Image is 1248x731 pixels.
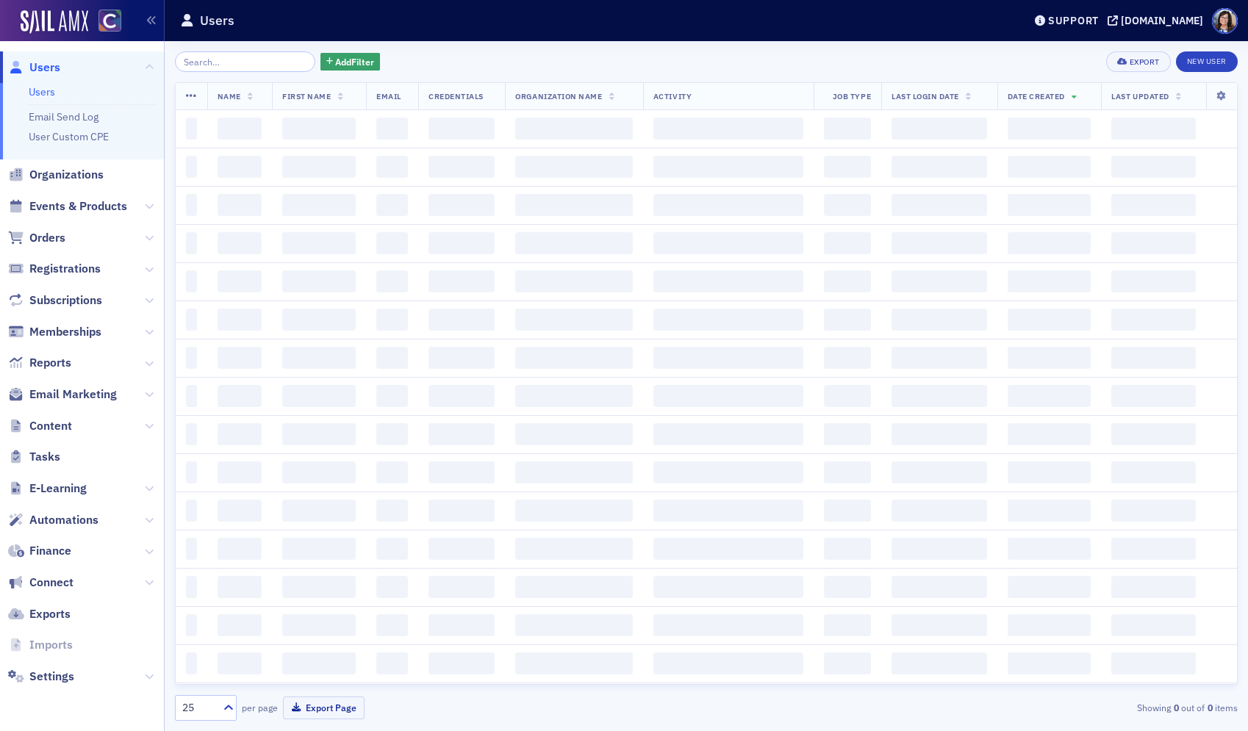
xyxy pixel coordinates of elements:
[218,270,262,292] span: ‌
[218,118,262,140] span: ‌
[653,118,803,140] span: ‌
[824,461,871,483] span: ‌
[8,543,71,559] a: Finance
[1008,309,1091,331] span: ‌
[1008,500,1091,522] span: ‌
[653,194,803,216] span: ‌
[282,423,356,445] span: ‌
[824,614,871,636] span: ‌
[892,652,987,674] span: ‌
[1111,576,1196,598] span: ‌
[515,194,632,216] span: ‌
[283,696,365,719] button: Export Page
[29,198,127,215] span: Events & Products
[335,55,374,68] span: Add Filter
[8,198,127,215] a: Events & Products
[376,91,401,101] span: Email
[515,423,632,445] span: ‌
[892,309,987,331] span: ‌
[29,449,60,465] span: Tasks
[824,385,871,407] span: ‌
[282,576,356,598] span: ‌
[653,232,803,254] span: ‌
[1008,118,1091,140] span: ‌
[1008,194,1091,216] span: ‌
[1111,91,1169,101] span: Last Updated
[376,194,408,216] span: ‌
[282,156,356,178] span: ‌
[376,614,408,636] span: ‌
[833,91,871,101] span: Job Type
[376,118,408,140] span: ‌
[428,309,495,331] span: ‌
[1111,614,1196,636] span: ‌
[218,309,262,331] span: ‌
[653,500,803,522] span: ‌
[29,386,117,403] span: Email Marketing
[242,701,278,714] label: per page
[1048,14,1099,27] div: Support
[8,449,60,465] a: Tasks
[376,576,408,598] span: ‌
[653,385,803,407] span: ‌
[282,500,356,522] span: ‌
[8,60,60,76] a: Users
[376,538,408,560] span: ‌
[29,575,73,591] span: Connect
[1008,91,1065,101] span: Date Created
[21,10,88,34] a: SailAMX
[376,232,408,254] span: ‌
[428,614,495,636] span: ‌
[8,230,65,246] a: Orders
[1008,614,1091,636] span: ‌
[8,669,74,685] a: Settings
[8,167,104,183] a: Organizations
[1008,385,1091,407] span: ‌
[428,538,495,560] span: ‌
[428,347,495,369] span: ‌
[29,512,98,528] span: Automations
[218,461,262,483] span: ‌
[218,194,262,216] span: ‌
[428,270,495,292] span: ‌
[653,461,803,483] span: ‌
[892,538,987,560] span: ‌
[1176,51,1238,72] a: New User
[218,347,262,369] span: ‌
[29,418,72,434] span: Content
[29,669,74,685] span: Settings
[428,652,495,674] span: ‌
[282,309,356,331] span: ‌
[824,194,871,216] span: ‌
[1111,270,1196,292] span: ‌
[1008,461,1091,483] span: ‌
[218,500,262,522] span: ‌
[653,270,803,292] span: ‌
[186,309,197,331] span: ‌
[282,347,356,369] span: ‌
[29,130,109,143] a: User Custom CPE
[653,614,803,636] span: ‌
[892,91,959,101] span: Last Login Date
[428,91,484,101] span: Credentials
[515,576,632,598] span: ‌
[1111,423,1196,445] span: ‌
[428,232,495,254] span: ‌
[8,418,72,434] a: Content
[1111,232,1196,254] span: ‌
[218,232,262,254] span: ‌
[376,309,408,331] span: ‌
[88,10,121,35] a: View Homepage
[515,232,632,254] span: ‌
[186,461,197,483] span: ‌
[282,652,356,674] span: ‌
[892,461,987,483] span: ‌
[824,347,871,369] span: ‌
[824,576,871,598] span: ‌
[218,652,262,674] span: ‌
[29,85,55,98] a: Users
[8,480,87,497] a: E-Learning
[1111,385,1196,407] span: ‌
[29,110,98,123] a: Email Send Log
[282,194,356,216] span: ‌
